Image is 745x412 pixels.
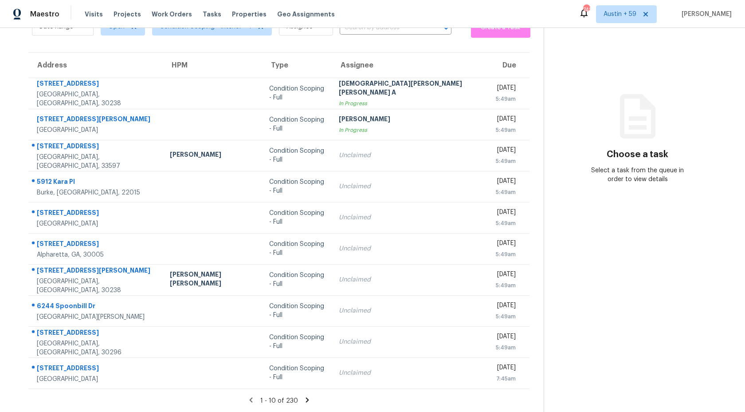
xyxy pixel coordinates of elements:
[163,53,263,78] th: HPM
[37,375,156,384] div: [GEOGRAPHIC_DATA]
[269,240,325,257] div: Condition Scoping - Full
[339,337,482,346] div: Unclaimed
[28,53,163,78] th: Address
[262,53,332,78] th: Type
[37,153,156,170] div: [GEOGRAPHIC_DATA], [GEOGRAPHIC_DATA], 33597
[496,270,516,281] div: [DATE]
[30,10,59,19] span: Maestro
[496,332,516,343] div: [DATE]
[269,302,325,320] div: Condition Scoping - Full
[496,281,516,290] div: 5:49am
[269,364,325,382] div: Condition Scoping - Full
[37,219,156,228] div: [GEOGRAPHIC_DATA]
[475,23,526,33] span: Create a Task
[489,53,529,78] th: Due
[269,115,325,133] div: Condition Scoping - Full
[37,188,156,197] div: Burke, [GEOGRAPHIC_DATA], 22015
[678,10,732,19] span: [PERSON_NAME]
[339,306,482,315] div: Unclaimed
[604,10,636,19] span: Austin + 59
[496,374,516,383] div: 7:45am
[339,99,482,108] div: In Progress
[260,398,298,404] span: 1 - 10 of 230
[496,343,516,352] div: 5:49am
[232,10,267,19] span: Properties
[607,150,668,159] h3: Choose a task
[496,95,516,103] div: 5:49am
[269,333,325,351] div: Condition Scoping - Full
[37,266,156,277] div: [STREET_ADDRESS][PERSON_NAME]
[496,83,516,95] div: [DATE]
[583,5,589,14] div: 742
[496,115,516,126] div: [DATE]
[37,277,156,295] div: [GEOGRAPHIC_DATA], [GEOGRAPHIC_DATA], 30238
[37,142,156,153] div: [STREET_ADDRESS]
[85,10,103,19] span: Visits
[152,10,192,19] span: Work Orders
[170,270,255,290] div: [PERSON_NAME] [PERSON_NAME]
[37,90,156,108] div: [GEOGRAPHIC_DATA], [GEOGRAPHIC_DATA], 30238
[496,126,516,135] div: 5:49am
[339,213,482,222] div: Unclaimed
[440,22,452,34] button: Open
[339,115,482,126] div: [PERSON_NAME]
[591,166,684,184] div: Select a task from the queue in order to view details
[37,328,156,339] div: [STREET_ADDRESS]
[471,17,530,38] button: Create a Task
[339,244,482,253] div: Unclaimed
[339,368,482,377] div: Unclaimed
[269,271,325,289] div: Condition Scoping - Full
[496,363,516,374] div: [DATE]
[37,208,156,219] div: [STREET_ADDRESS]
[496,301,516,312] div: [DATE]
[339,275,482,284] div: Unclaimed
[37,126,156,135] div: [GEOGRAPHIC_DATA]
[496,250,516,259] div: 5:49am
[496,239,516,250] div: [DATE]
[339,126,482,135] div: In Progress
[339,182,482,191] div: Unclaimed
[37,364,156,375] div: [STREET_ADDRESS]
[496,188,516,197] div: 5:49am
[37,339,156,357] div: [GEOGRAPHIC_DATA], [GEOGRAPHIC_DATA], 30296
[339,79,482,99] div: [DEMOGRAPHIC_DATA][PERSON_NAME] [PERSON_NAME] A
[114,10,141,19] span: Projects
[269,84,325,102] div: Condition Scoping - Full
[496,312,516,321] div: 5:49am
[37,177,156,188] div: 5912 Kara Pl
[203,11,221,17] span: Tasks
[37,313,156,321] div: [GEOGRAPHIC_DATA][PERSON_NAME]
[496,177,516,188] div: [DATE]
[37,301,156,313] div: 6244 Spoonbill Dr
[340,21,427,35] input: Search by address
[37,79,156,90] div: [STREET_ADDRESS]
[269,209,325,226] div: Condition Scoping - Full
[496,146,516,157] div: [DATE]
[269,178,325,195] div: Condition Scoping - Full
[37,239,156,250] div: [STREET_ADDRESS]
[332,53,489,78] th: Assignee
[37,250,156,259] div: Alpharetta, GA, 30005
[277,10,335,19] span: Geo Assignments
[170,150,255,161] div: [PERSON_NAME]
[269,147,325,164] div: Condition Scoping - Full
[496,157,516,166] div: 5:49am
[496,208,516,219] div: [DATE]
[496,219,516,228] div: 5:49am
[37,115,156,126] div: [STREET_ADDRESS][PERSON_NAME]
[339,151,482,160] div: Unclaimed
